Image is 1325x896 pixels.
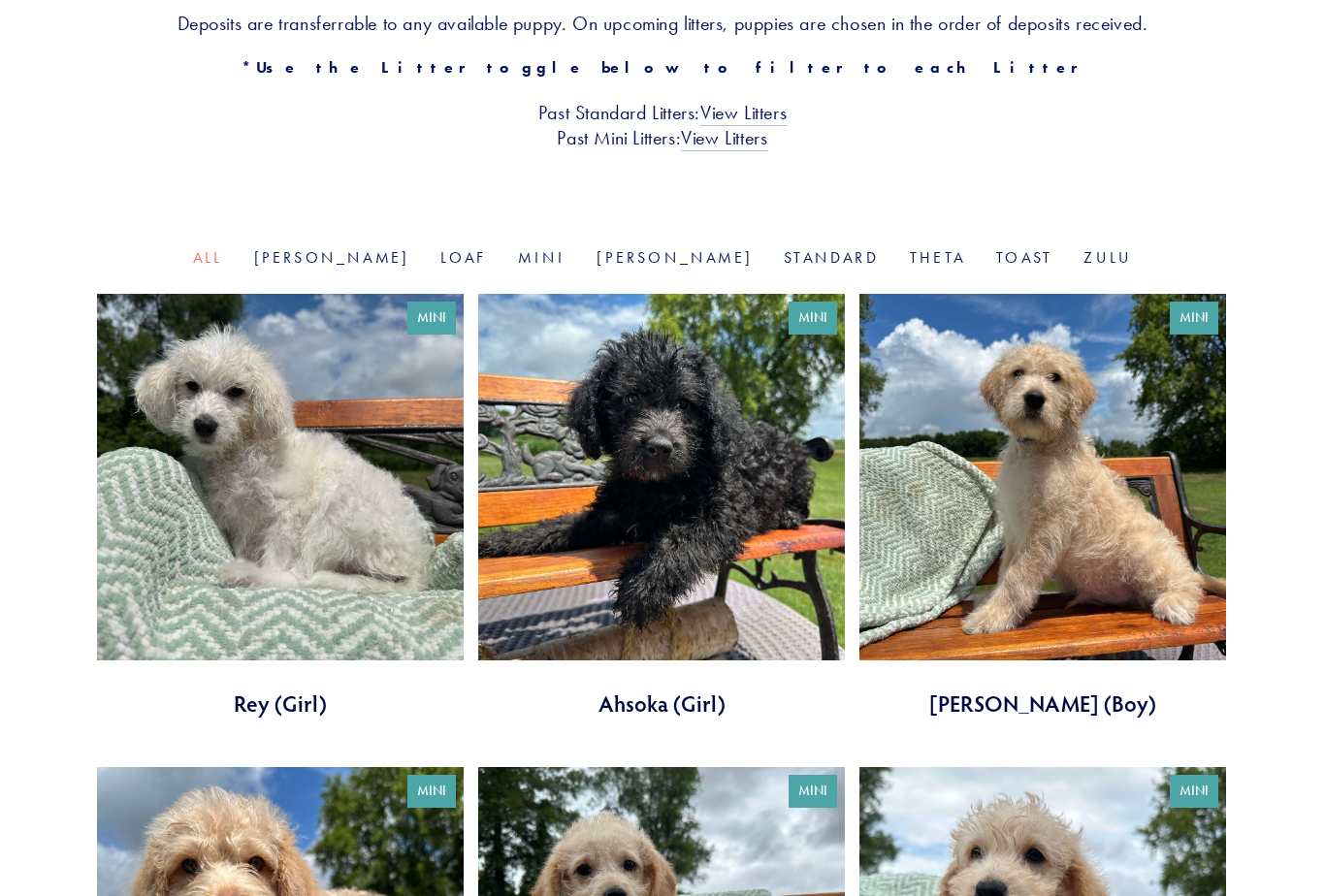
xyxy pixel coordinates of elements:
[784,248,879,267] a: Standard
[254,248,410,267] a: [PERSON_NAME]
[910,248,965,267] a: Theta
[1083,248,1132,267] a: Zulu
[681,126,767,151] a: View Litters
[242,58,1083,77] strong: *Use the Litter toggle below to filter to each Litter
[996,248,1052,267] a: Toast
[440,248,487,267] a: Loaf
[97,11,1228,36] h3: Deposits are transferrable to any available puppy. On upcoming litters, puppies are chosen in the...
[518,248,566,267] a: Mini
[597,248,753,267] a: [PERSON_NAME]
[97,100,1228,150] h3: Past Standard Litters: Past Mini Litters:
[700,101,787,126] a: View Litters
[193,248,223,267] a: All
